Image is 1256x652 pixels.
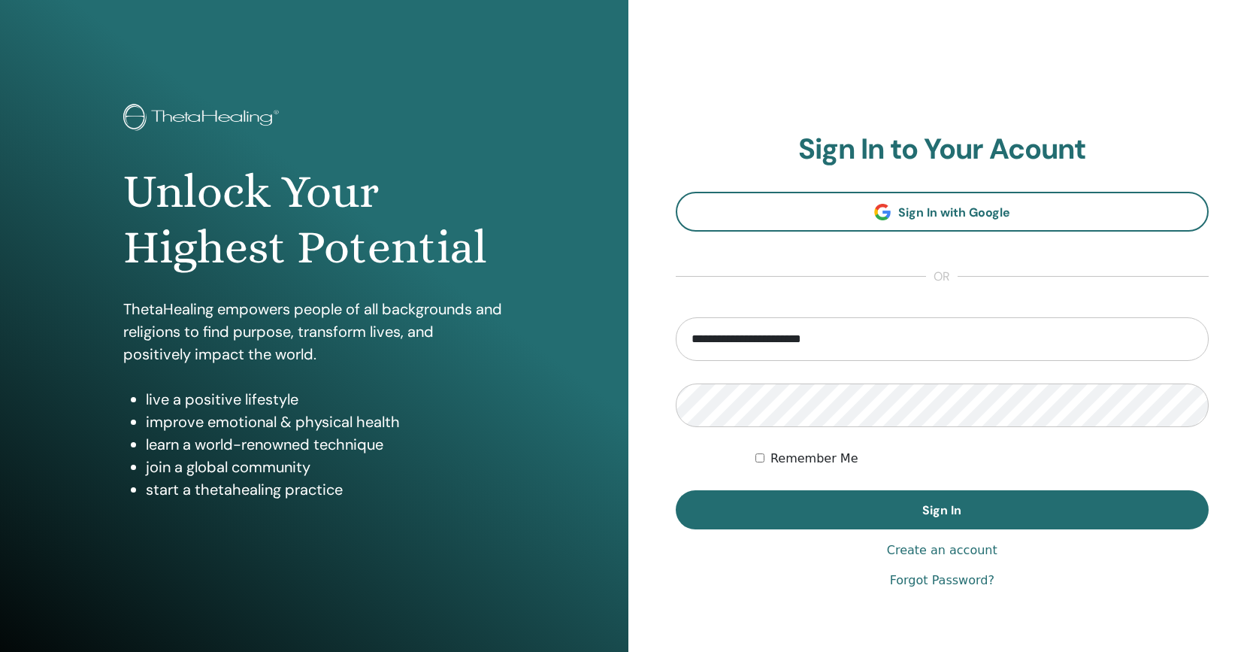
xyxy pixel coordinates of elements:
[146,411,504,433] li: improve emotional & physical health
[123,298,504,365] p: ThetaHealing empowers people of all backgrounds and religions to find purpose, transform lives, a...
[676,192,1209,232] a: Sign In with Google
[676,132,1209,167] h2: Sign In to Your Acount
[146,388,504,411] li: live a positive lifestyle
[146,433,504,456] li: learn a world-renowned technique
[123,164,504,276] h1: Unlock Your Highest Potential
[890,572,994,590] a: Forgot Password?
[676,490,1209,529] button: Sign In
[755,450,1209,468] div: Keep me authenticated indefinitely or until I manually logout
[926,268,958,286] span: or
[770,450,858,468] label: Remember Me
[898,205,1010,220] span: Sign In with Google
[922,502,961,518] span: Sign In
[146,456,504,478] li: join a global community
[887,541,997,560] a: Create an account
[146,478,504,501] li: start a thetahealing practice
